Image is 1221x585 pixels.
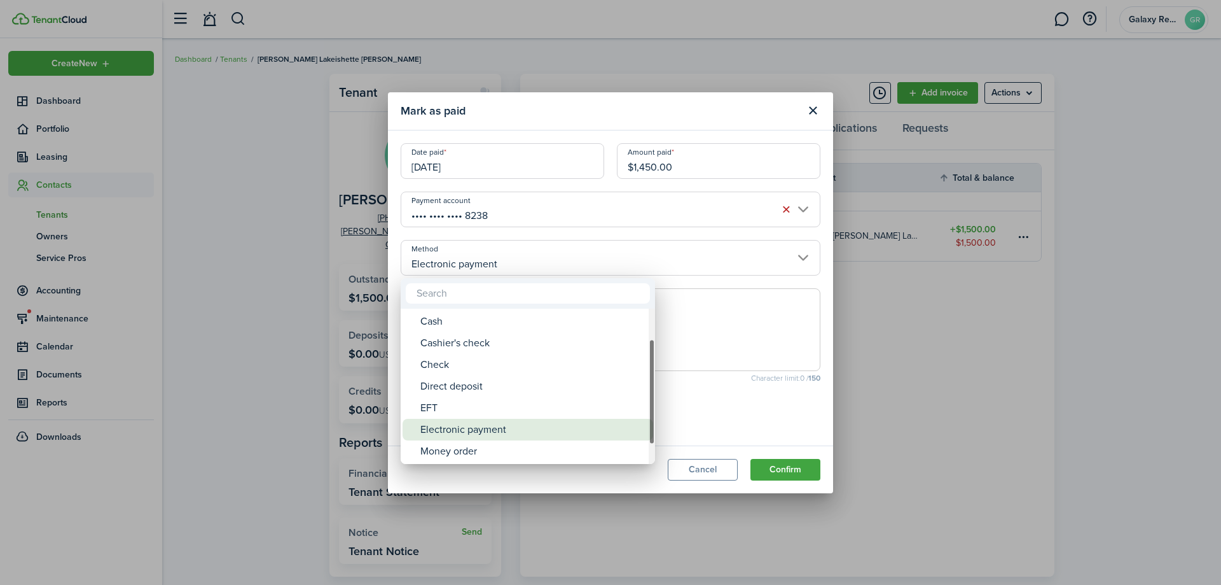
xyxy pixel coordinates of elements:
[420,332,645,354] div: Cashier's check
[420,311,645,332] div: Cash
[420,441,645,462] div: Money order
[420,376,645,397] div: Direct deposit
[401,309,655,464] mbsc-wheel: Method
[420,397,645,419] div: EFT
[406,283,650,304] input: Search
[420,419,645,441] div: Electronic payment
[420,354,645,376] div: Check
